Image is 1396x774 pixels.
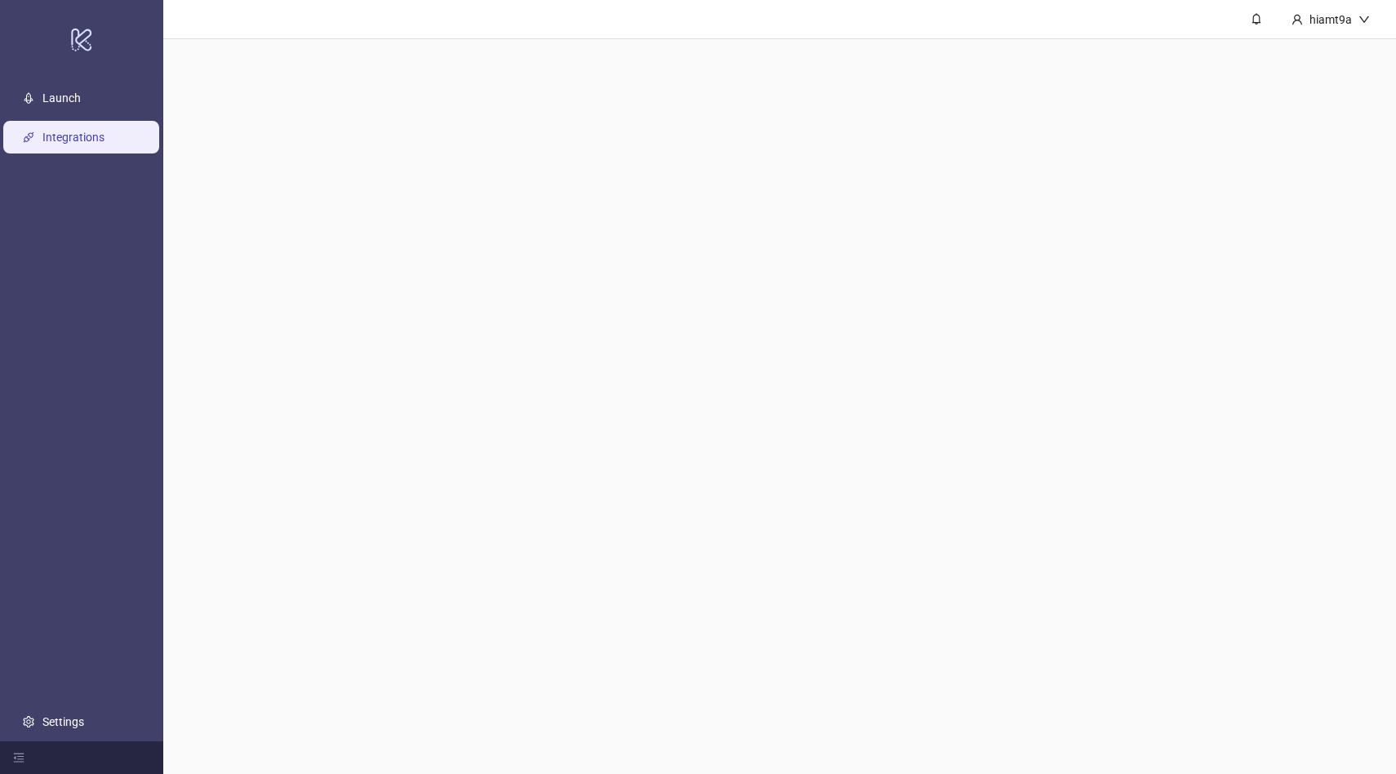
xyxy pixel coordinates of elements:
[13,752,24,763] span: menu-fold
[1292,14,1303,25] span: user
[42,91,81,105] a: Launch
[42,131,104,144] a: Integrations
[42,715,84,728] a: Settings
[1303,11,1358,29] div: hiamt9a
[1251,13,1262,24] span: bell
[1358,14,1370,25] span: down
